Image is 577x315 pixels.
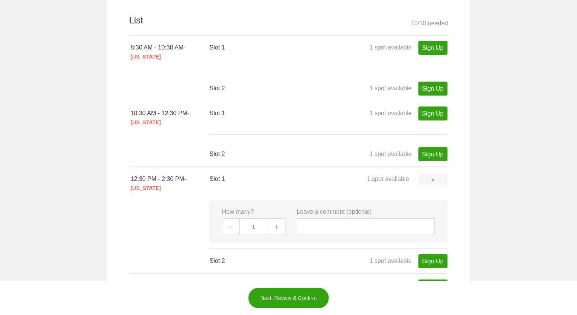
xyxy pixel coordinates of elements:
h2: List [129,14,448,36]
h4: Slot 2 [210,256,328,266]
span: 1 spot available [367,176,409,182]
span: 1 spot available [370,85,412,91]
div: 10 10 needed [411,18,448,29]
div: 12:30 PM - 2:30 PM [131,174,210,193]
h4: Slot 1 [210,43,328,52]
h4: Slot 1 [210,174,328,184]
a: Sign Up [418,254,447,268]
span: - [US_STATE] [131,45,185,60]
label: Leave a comment (optional) [297,208,372,216]
label: How many? [222,208,254,216]
span: / [418,20,419,26]
span: 1 spot available [370,151,412,157]
a: Sign Up [418,147,447,161]
h4: Slot 1 [210,109,328,118]
a: x [419,173,447,187]
span: 1 spot available [370,110,412,116]
h4: Slot 2 [210,150,328,159]
a: Sign Up [418,41,447,55]
h4: Slot 2 [210,84,328,93]
div: 8:30 AM - 10:30 AM [131,43,210,61]
span: 1 spot available [370,44,412,51]
span: 1 spot available [370,258,412,264]
a: Sign Up [418,82,447,96]
span: - [US_STATE] [131,110,189,125]
a: Sign Up [418,279,447,293]
div: 10:30 AM - 12:30 PM [131,109,210,127]
span: - [US_STATE] [131,176,186,191]
a: Sign Up [418,107,447,120]
button: Next: Review & Confirm [248,287,329,309]
img: Plus gray [275,225,279,229]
